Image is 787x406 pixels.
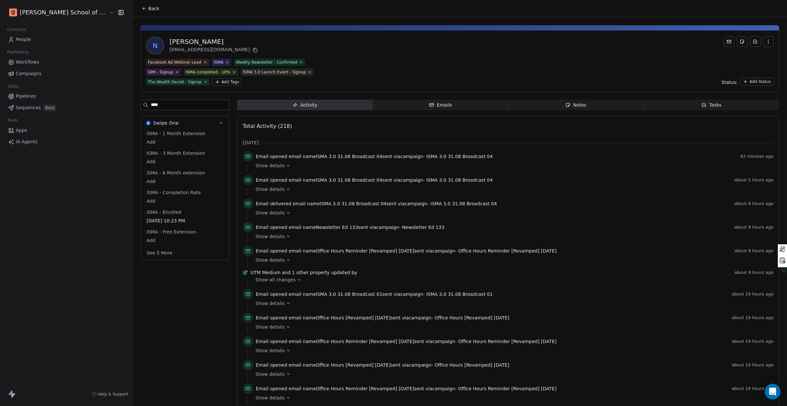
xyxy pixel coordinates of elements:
[735,201,774,206] span: about 8 hours ago
[316,154,382,159] span: ISMA 3.0 31.08 Broadcast 04
[170,37,259,46] div: [PERSON_NAME]
[147,237,223,244] span: Add
[5,115,21,125] span: Tools
[256,338,556,345] span: email name sent via campaign -
[256,385,556,392] span: email name sent via campaign -
[147,38,163,53] span: N
[255,300,769,307] a: Show details
[91,392,128,397] a: Help & Support
[255,210,769,216] a: Show details
[255,186,285,193] span: Show details
[5,136,127,147] a: AI Agents
[565,102,586,109] div: Notes
[316,292,382,297] span: ISMA 3.0 31.08 Broadcast 01
[255,233,285,240] span: Show details
[5,91,127,102] a: Pipelines
[431,201,497,206] span: ISMA 3.0 31.08 Broadcast 04
[732,386,774,391] span: about 19 hours ago
[255,186,769,193] a: Show details
[4,47,31,57] span: Marketing
[255,162,769,169] a: Show details
[255,395,285,401] span: Show details
[256,291,493,297] span: email name sent via campaign -
[256,200,497,207] span: email name sent via campaign -
[143,247,176,259] button: See 5 More
[256,225,287,230] span: Email opened
[735,177,774,183] span: about 5 hours ago
[255,233,769,240] a: Show details
[16,104,41,111] span: Sequences
[16,36,31,43] span: People
[426,292,493,297] span: ISMA 3.0 31.08 Broadcast 01
[148,69,173,75] div: GMI - Signup
[316,225,358,230] span: Newsletter Ed 133
[146,121,151,125] img: Swipe One
[255,276,769,283] a: Show all changes
[426,177,493,183] span: ISMA 3.0 31.08 Broadcast 04
[316,315,391,320] span: Office Hours [Revamped] [DATE]
[256,315,287,320] span: Email opened
[701,102,722,109] div: Tasks
[243,139,259,146] span: [DATE]
[434,362,509,368] span: Office Hours [Revamped] [DATE]
[256,177,287,183] span: Email opened
[145,189,202,196] span: ISMA - Completion Rate
[316,339,414,344] span: Office Hours Reminder [Revamped] [DATE]
[5,57,127,68] a: Workflows
[255,347,285,354] span: Show details
[255,257,769,263] a: Show details
[732,362,774,368] span: about 19 hours ago
[255,276,295,283] span: Show all changes
[16,93,36,100] span: Pipelines
[256,153,493,160] span: email name sent via campaign -
[256,386,287,391] span: Email opened
[316,177,382,183] span: ISMA 3.0 31.08 Broadcast 04
[256,248,556,254] span: email name sent via campaign -
[256,177,493,183] span: email name sent via campaign -
[282,269,350,276] span: and 1 other property updated
[4,25,29,34] span: Contacts
[16,70,41,77] span: Campaigns
[732,339,774,344] span: about 19 hours ago
[145,150,207,156] span: ISMA - 3 Month Extension
[16,127,27,134] span: Apps
[5,102,127,113] a: SequencesBeta
[5,125,127,136] a: Apps
[256,248,287,254] span: Email opened
[434,315,509,320] span: Office Hours [Revamped] [DATE]
[5,34,127,45] a: People
[145,209,183,215] span: ISMA - Enrolled
[148,79,202,85] div: The Wealth Secret - Signup
[256,362,287,368] span: Email opened
[429,102,452,109] div: Emails
[316,248,414,254] span: Office Hours Reminder [Revamped] [DATE]
[16,59,39,66] span: Workflows
[255,300,285,307] span: Show details
[256,362,509,368] span: email name sent via campaign -
[16,138,38,145] span: AI Agents
[141,130,229,260] div: Swipe OneSwipe One
[5,68,127,79] a: Campaigns
[145,170,207,176] span: ISMA - 6 Month extension
[320,201,387,206] span: ISMA 3.0 31.08 Broadcast 04
[148,59,201,65] div: Facebook Ad Webinar Lead
[740,154,774,159] span: 43 minutes ago
[20,8,108,17] span: [PERSON_NAME] School of Finance LLP
[145,130,207,137] span: ISMA - 1 Month Extension
[256,154,287,159] span: Email opened
[458,339,556,344] span: Office Hours Reminder [Revamped] [DATE]
[170,46,259,54] div: [EMAIL_ADDRESS][DOMAIN_NAME]
[243,123,292,129] span: Total Activity (218)
[256,201,291,206] span: Email delivered
[145,229,198,235] span: ISMA - Free Extension
[721,79,737,86] span: Status:
[251,269,280,276] span: UTM Medium
[236,59,297,65] div: Weekly Newsletter - Confirmed
[255,395,769,401] a: Show details
[255,324,285,330] span: Show details
[186,69,230,75] div: ISMA completed - 10%
[147,158,223,165] span: Add
[402,225,444,230] span: Newsletter Ed 133
[352,269,357,276] span: by
[141,116,229,130] button: Swipe OneSwipe One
